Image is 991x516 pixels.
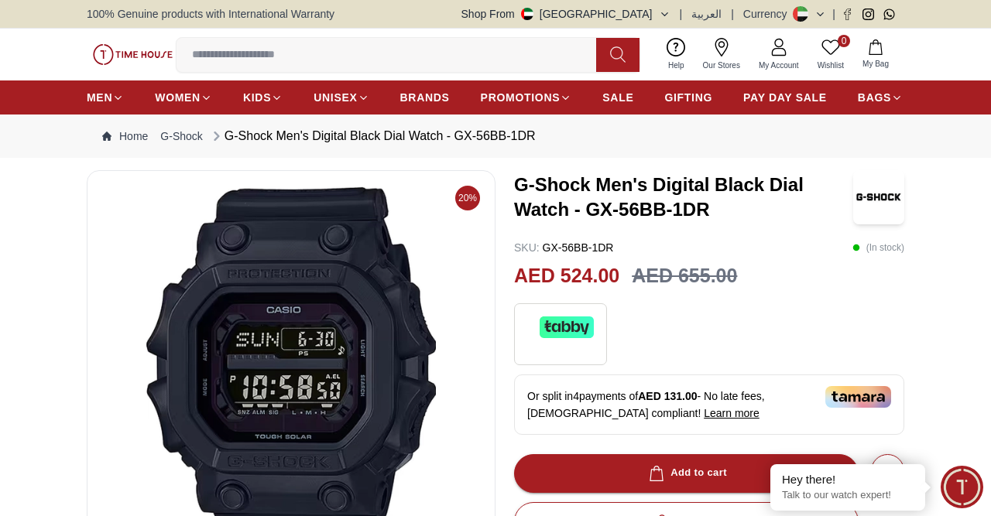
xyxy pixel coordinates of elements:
[521,8,533,20] img: United Arab Emirates
[646,464,727,482] div: Add to cart
[243,90,271,105] span: KIDS
[811,60,850,71] span: Wishlist
[782,489,914,502] p: Talk to our watch expert!
[753,60,805,71] span: My Account
[853,36,898,73] button: My Bag
[883,9,895,20] a: Whatsapp
[314,84,369,111] a: UNISEX
[691,6,722,22] button: العربية
[664,90,712,105] span: GIFTING
[514,454,859,493] button: Add to cart
[93,44,173,64] img: ...
[862,9,874,20] a: Instagram
[852,240,904,255] p: ( In stock )
[632,261,737,291] h3: AED 655.00
[461,6,670,22] button: Shop From[GEOGRAPHIC_DATA]
[102,128,148,144] a: Home
[743,90,827,105] span: PAY DAY SALE
[514,261,619,291] h2: AED 524.00
[838,35,850,47] span: 0
[858,84,903,111] a: BAGS
[514,374,904,435] div: Or split in 4 payments of - No late fees, [DEMOGRAPHIC_DATA] compliant!
[314,90,357,105] span: UNISEX
[160,128,202,144] a: G-Shock
[243,84,283,111] a: KIDS
[514,241,540,254] span: SKU :
[697,60,746,71] span: Our Stores
[87,6,334,22] span: 100% Genuine products with International Warranty
[680,6,683,22] span: |
[602,90,633,105] span: SALE
[743,6,794,22] div: Currency
[808,35,853,74] a: 0Wishlist
[842,9,853,20] a: Facebook
[659,35,694,74] a: Help
[155,90,201,105] span: WOMEN
[514,173,853,222] h3: G-Shock Men's Digital Black Dial Watch - GX-56BB-1DR
[743,84,827,111] a: PAY DAY SALE
[455,186,480,210] span: 20%
[858,90,891,105] span: BAGS
[400,84,450,111] a: BRANDS
[514,240,613,255] p: GX-56BB-1DR
[400,90,450,105] span: BRANDS
[481,90,561,105] span: PROMOTIONS
[941,466,983,508] div: Chat Widget
[825,386,891,408] img: Tamara
[638,390,697,402] span: AED 131.00
[155,84,212,111] a: WOMEN
[731,6,734,22] span: |
[481,84,572,111] a: PROMOTIONS
[664,84,712,111] a: GIFTING
[87,114,904,158] nav: Breadcrumb
[704,407,760,419] span: Learn more
[782,472,914,487] div: Hey there!
[87,84,124,111] a: MEN
[856,58,895,70] span: My Bag
[209,127,536,145] div: G-Shock Men's Digital Black Dial Watch - GX-56BB-1DR
[694,35,749,74] a: Our Stores
[87,90,112,105] span: MEN
[602,84,633,111] a: SALE
[662,60,691,71] span: Help
[853,170,904,224] img: G-Shock Men's Digital Black Dial Watch - GX-56BB-1DR
[832,6,835,22] span: |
